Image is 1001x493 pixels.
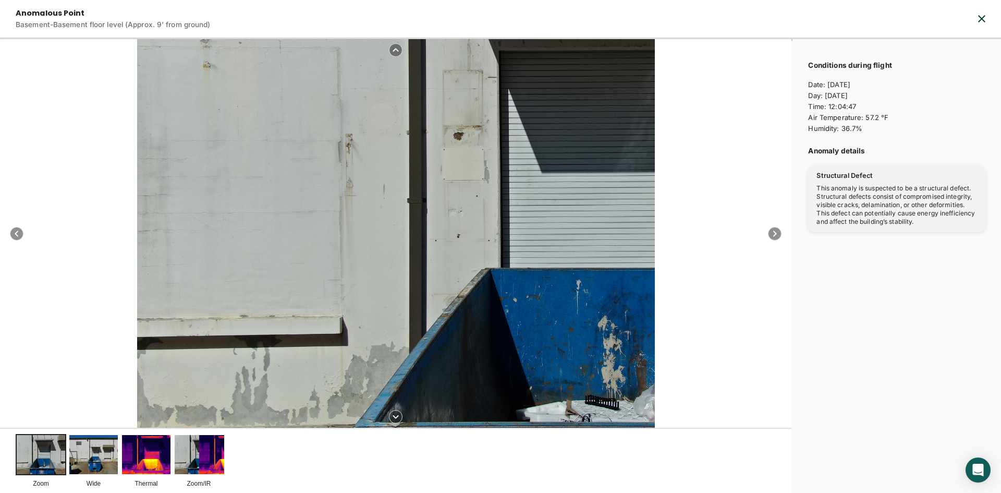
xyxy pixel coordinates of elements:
img: Wide [69,435,118,474]
p: Humidity: 36.7% [808,124,985,135]
img: Zoom [17,435,65,474]
div: Thermal [122,477,170,490]
p: This anomaly is suspected to be a structural defect. Structural defects consist of compromised in... [816,184,977,226]
p: Air Temperature: 57.2 °F [808,113,985,124]
div: Zoom [17,477,65,490]
div: Wide [69,477,118,490]
img: Zoom/IR [198,434,249,475]
p: Day: [DATE] [808,91,985,102]
img: Zoom/IR [175,435,223,474]
img: Thermal [122,435,170,474]
span: Anomalous point [16,8,85,18]
div: Zoom/IR [175,477,223,490]
p: Time: 12:04:47 [808,102,985,113]
p: Anomaly details [808,146,985,156]
span: Basement-Basement floor level (Approx. 9' from ground) [16,20,211,29]
p: Structural Defect [816,172,873,180]
div: Open Intercom Messenger [966,458,991,483]
p: Date: [DATE] [808,80,985,91]
p: Conditions during flight [808,61,985,70]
